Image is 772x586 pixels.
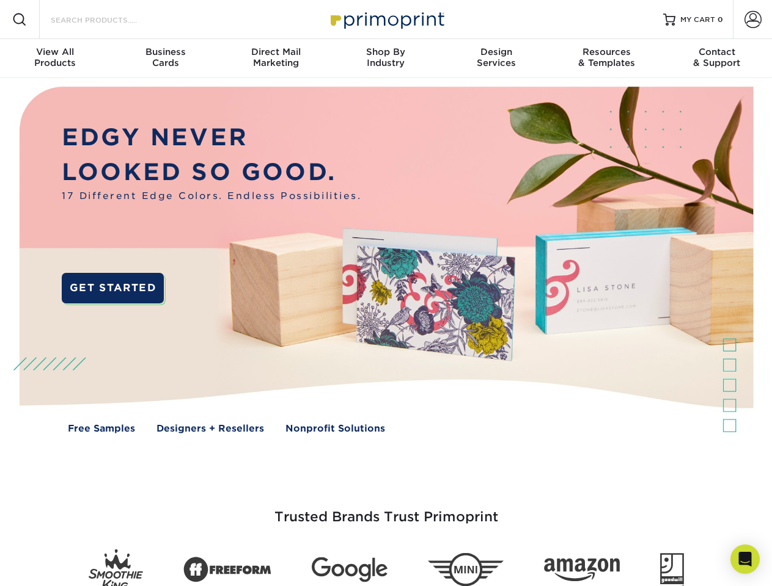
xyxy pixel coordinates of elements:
div: Open Intercom Messenger [730,544,760,574]
h3: Trusted Brands Trust Primoprint [29,480,744,540]
div: Marketing [221,46,331,68]
a: Contact& Support [662,39,772,78]
span: Shop By [331,46,441,57]
div: Industry [331,46,441,68]
div: & Support [662,46,772,68]
span: Contact [662,46,772,57]
a: DesignServices [441,39,551,78]
img: Goodwill [660,553,684,586]
a: Designers + Resellers [156,422,264,436]
span: Design [441,46,551,57]
span: Resources [551,46,661,57]
a: Resources& Templates [551,39,661,78]
span: MY CART [680,15,715,25]
a: Shop ByIndustry [331,39,441,78]
img: Amazon [544,559,620,582]
div: Cards [110,46,220,68]
span: 17 Different Edge Colors. Endless Possibilities. [62,189,361,203]
span: Direct Mail [221,46,331,57]
img: Google [312,557,388,582]
a: Nonprofit Solutions [285,422,385,436]
img: Primoprint [325,6,447,32]
iframe: Google Customer Reviews [3,549,104,582]
span: 0 [718,15,723,24]
a: GET STARTED [62,273,164,303]
div: Services [441,46,551,68]
a: BusinessCards [110,39,220,78]
span: Business [110,46,220,57]
p: LOOKED SO GOOD. [62,155,361,190]
a: Direct MailMarketing [221,39,331,78]
div: & Templates [551,46,661,68]
input: SEARCH PRODUCTS..... [50,12,169,27]
a: Free Samples [68,422,135,436]
p: EDGY NEVER [62,120,361,155]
